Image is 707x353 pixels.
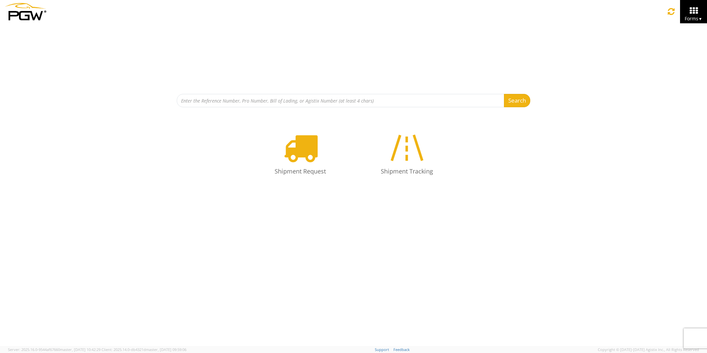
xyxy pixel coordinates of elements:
[685,15,702,22] span: Forms
[177,94,504,107] input: Enter the Reference Number, Pro Number, Bill of Lading, or Agistix Number (at least 4 chars)
[504,94,530,107] button: Search
[257,168,344,175] h4: Shipment Request
[375,347,389,352] a: Support
[60,347,101,352] span: master, [DATE] 10:42:29
[5,3,46,20] img: pgw-form-logo-1aaa8060b1cc70fad034.png
[102,347,186,352] span: Client: 2025.14.0-db4321d
[357,124,457,185] a: Shipment Tracking
[146,347,186,352] span: master, [DATE] 09:59:06
[393,347,410,352] a: Feedback
[598,347,699,352] span: Copyright © [DATE]-[DATE] Agistix Inc., All Rights Reserved
[363,168,450,175] h4: Shipment Tracking
[250,124,350,185] a: Shipment Request
[698,16,702,22] span: ▼
[8,347,101,352] span: Server: 2025.16.0-9544af67660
